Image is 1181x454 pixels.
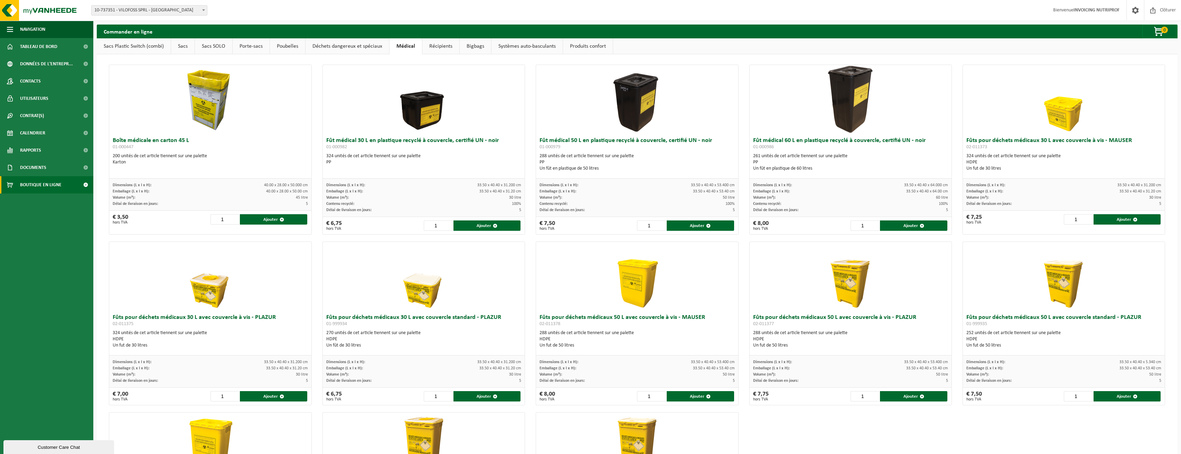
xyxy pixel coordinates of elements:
[946,208,948,212] span: 5
[966,330,1162,349] div: 252 unités de cet article tiennent sur une palette
[966,202,1012,206] span: Délai de livraison en jours:
[479,366,521,370] span: 33.50 x 40.40 x 31.20 cm
[563,38,613,54] a: Produits confort
[20,124,45,142] span: Calendrier
[1159,202,1161,206] span: 5
[753,189,790,193] span: Emballage (L x l x H):
[753,314,948,328] h3: Fûts pour déchets médicaux 50 L avec couvercle à vis - PLAZUR
[326,159,522,165] div: PP
[113,330,308,349] div: 324 unités de cet article tiennent sur une palette
[602,65,672,134] img: 01-000979
[753,336,948,342] div: HDPE
[966,391,982,401] div: € 7,50
[176,65,245,134] img: 01-000447
[113,138,308,151] h3: Boîte médicale en carton 45 L
[904,183,948,187] span: 33.50 x 40.40 x 64.000 cm
[1064,391,1093,401] input: 1
[966,342,1162,349] div: Un fut de 50 litres
[479,189,521,193] span: 33.50 x 40.40 x 31.20 cm
[326,360,365,364] span: Dimensions (L x l x H):
[540,336,735,342] div: HDPE
[753,360,792,364] span: Dimensions (L x l x H):
[936,372,948,377] span: 50 litre
[113,214,128,225] div: € 3,50
[540,330,735,349] div: 288 unités de cet article tiennent sur une palette
[113,366,149,370] span: Emballage (L x l x H):
[97,25,159,38] h2: Commander en ligne
[326,153,522,165] div: 324 unités de cet article tiennent sur une palette
[113,360,151,364] span: Dimensions (L x l x H):
[946,379,948,383] span: 5
[113,372,135,377] span: Volume (m³):
[266,366,308,370] span: 33.50 x 40.40 x 31.20 cm
[453,391,521,401] button: Ajouter
[753,165,948,172] div: Un fût en plastique de 60 litres
[210,391,240,401] input: 1
[540,153,735,172] div: 288 unités de cet article tiennent sur une palette
[1119,366,1161,370] span: 33.50 x 40.40 x 53.40 cm
[939,202,948,206] span: 100%
[753,342,948,349] div: Un fut de 50 litres
[540,372,562,377] span: Volume (m³):
[326,336,522,342] div: HDPE
[1142,25,1177,38] button: 0
[326,397,342,401] span: hors TVA
[306,379,308,383] span: 5
[171,38,195,54] a: Sacs
[296,196,308,200] span: 45 litre
[424,391,453,401] input: 1
[1094,391,1161,401] button: Ajouter
[966,165,1162,172] div: Un fut de 30 litres
[540,165,735,172] div: Un fût en plastique de 50 litres
[3,439,115,454] iframe: chat widget
[733,208,735,212] span: 5
[326,372,349,377] span: Volume (m³):
[326,138,522,151] h3: Fût médical 30 L en plastique recyclé à couvercle, certifié UN - noir
[176,242,245,311] img: 02-011375
[326,227,342,231] span: hors TVA
[326,366,363,370] span: Emballage (L x l x H):
[306,38,389,54] a: Déchets dangereux et spéciaux
[753,138,948,151] h3: Fût médical 60 L en plastique recyclé à couvercle, certifié UN - noir
[92,6,207,15] span: 10-737351 - VILOFOSS SPRL - VILLERS-LE-BOUILLET
[1074,8,1119,13] strong: INVOICING NUTRIPROF
[326,183,365,187] span: Dimensions (L x l x H):
[326,220,342,231] div: € 6,75
[540,321,560,327] span: 02-011378
[540,144,560,150] span: 01-000979
[753,397,769,401] span: hors TVA
[326,196,349,200] span: Volume (m³):
[753,227,769,231] span: hors TVA
[519,379,521,383] span: 5
[966,159,1162,165] div: HDPE
[326,208,372,212] span: Délai de livraison en jours:
[753,196,776,200] span: Volume (m³):
[477,183,521,187] span: 33.50 x 40.40 x 31.200 cm
[851,220,880,231] input: 1
[113,183,151,187] span: Dimensions (L x l x H):
[113,391,128,401] div: € 7,00
[1117,183,1161,187] span: 33.50 x 40.40 x 31.200 cm
[1094,214,1161,225] button: Ajouter
[20,142,41,159] span: Rapports
[1029,242,1098,311] img: 01-999935
[264,360,308,364] span: 33.50 x 40.40 x 31.200 cm
[389,65,458,134] img: 01-000982
[1119,189,1161,193] span: 33.50 x 40.40 x 31.20 cm
[1029,65,1098,134] img: 02-011373
[693,366,735,370] span: 33.50 x 40.40 x 53.40 cm
[113,342,308,349] div: Un fut de 30 litres
[880,220,947,231] button: Ajouter
[1064,214,1093,225] input: 1
[306,202,308,206] span: 5
[540,379,585,383] span: Délai de livraison en jours:
[1159,379,1161,383] span: 5
[389,242,458,311] img: 01-999934
[816,242,885,311] img: 02-011377
[326,330,522,349] div: 270 unités de cet article tiennent sur une palette
[966,196,989,200] span: Volume (m³):
[509,196,521,200] span: 30 litre
[667,391,734,401] button: Ajouter
[270,38,305,54] a: Poubelles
